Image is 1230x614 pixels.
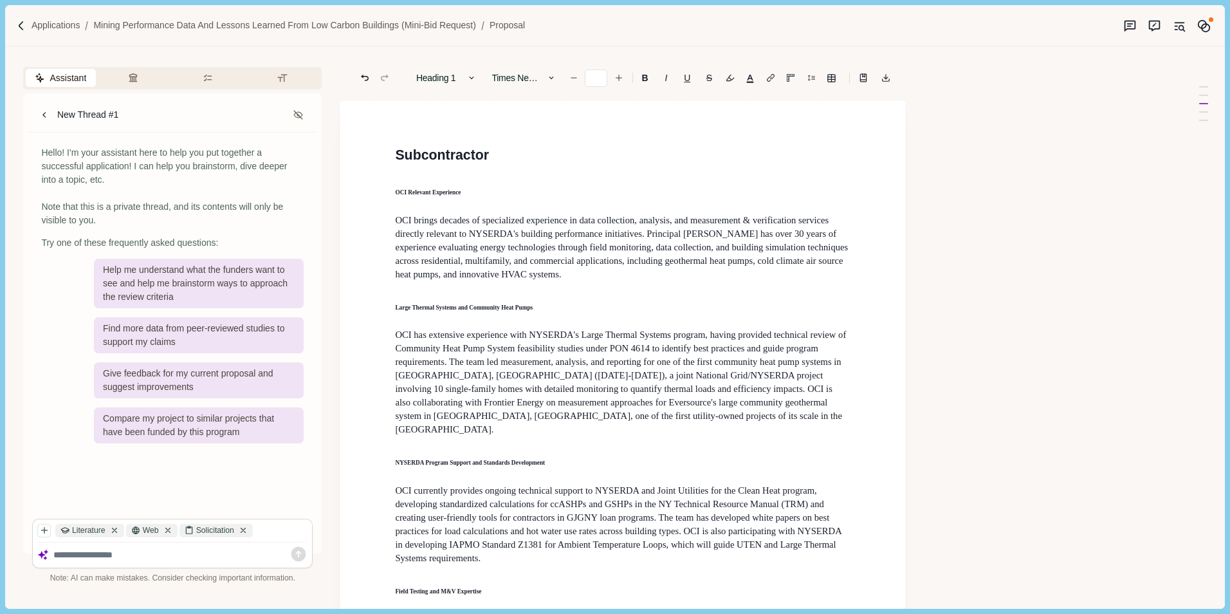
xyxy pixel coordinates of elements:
div: Help me understand what the funders want to see and help me brainstorm ways to approach the revie... [94,259,304,308]
button: Line height [762,69,780,87]
button: Decrease font size [565,69,583,87]
img: Forward slash icon [80,20,93,32]
u: U [684,73,690,82]
img: Forward slash icon [15,20,27,32]
button: S [699,69,719,87]
i: I [665,73,668,82]
button: I [657,69,675,87]
div: Find more data from peer-reviewed studies to support my claims [94,317,304,353]
div: Literature [55,524,124,537]
button: Adjust margins [782,69,800,87]
a: Mining Performance Data and Lessons Learned from Low Carbon Buildings (Mini-Bid Request) [93,19,476,32]
div: Web [126,524,177,537]
span: OCI has extensive experience with NYSERDA's Large Thermal Systems program, having provided techni... [395,330,849,434]
div: Hello! I'm your assistant here to help you put together a successful application! I can help you ... [41,146,304,227]
a: Applications [32,19,80,32]
span: OCI Relevant Experience [395,189,461,196]
button: U [677,69,697,87]
div: Give feedback for my current proposal and suggest improvements [94,362,304,398]
button: Line height [802,69,820,87]
div: New Thread #1 [57,108,118,122]
span: NYSERDA Program Support and Standards Development [395,460,545,466]
span: Large Thermal Systems and Community Heat Pumps [395,304,533,311]
div: Solicitation [179,524,253,537]
button: Increase font size [610,69,628,87]
div: Try one of these frequently asked questions: [41,236,304,250]
span: OCI currently provides ongoing technical support to NYSERDA and Joint Utilities for the Clean Hea... [395,485,843,563]
b: B [642,73,648,82]
button: Line height [854,69,872,87]
span: Field Testing and M&V Expertise [395,588,481,595]
button: Heading 1 [410,69,483,87]
button: Undo [356,69,374,87]
button: Redo [376,69,394,87]
img: Forward slash icon [476,20,490,32]
span: OCI brings decades of specialized experience in data collection, analysis, and measurement & veri... [395,215,850,279]
button: Times New Roman [485,69,562,87]
div: Compare my project to similar projects that have been funded by this program [94,407,304,443]
button: Export to docx [877,69,895,87]
a: Proposal [490,19,525,32]
div: Note: AI can make mistakes. Consider checking important information. [32,573,313,584]
span: Subcontractor [395,147,489,163]
span: Assistant [50,71,86,85]
button: B [635,69,655,87]
s: S [706,73,712,82]
button: Line height [822,69,840,87]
